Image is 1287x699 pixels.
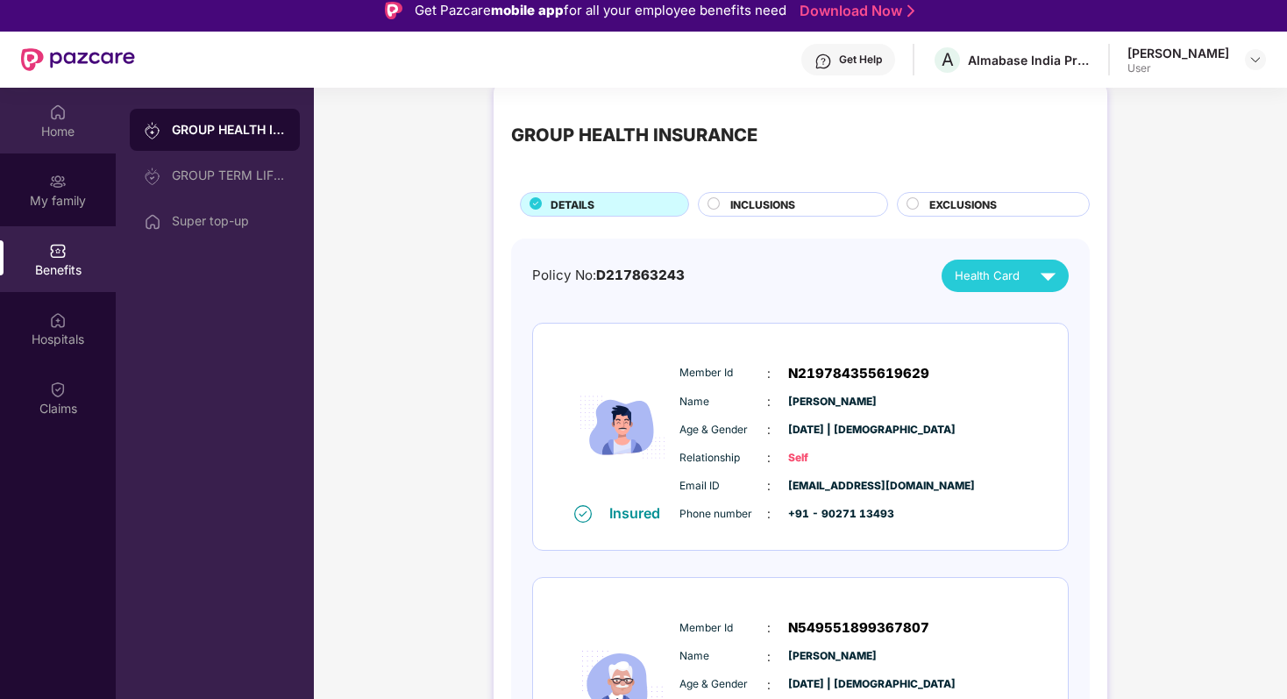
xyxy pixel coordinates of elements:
[570,351,675,503] img: icon
[679,394,767,410] span: Name
[172,168,286,182] div: GROUP TERM LIFE INSURANCE
[532,265,685,286] div: Policy No:
[49,242,67,260] img: svg+xml;base64,PHN2ZyBpZD0iQmVuZWZpdHMiIHhtbG5zPSJodHRwOi8vd3d3LnczLm9yZy8yMDAwL3N2ZyIgd2lkdGg9Ij...
[767,647,771,667] span: :
[929,196,997,213] span: EXCLUSIONS
[767,448,771,467] span: :
[144,122,161,139] img: svg+xml;base64,PHN2ZyB3aWR0aD0iMjAiIGhlaWdodD0iMjAiIHZpZXdCb3g9IjAgMCAyMCAyMCIgZmlsbD0ibm9uZSIgeG...
[679,676,767,693] span: Age & Gender
[491,2,564,18] strong: mobile app
[767,675,771,695] span: :
[788,363,929,384] span: N219784355619629
[144,213,161,231] img: svg+xml;base64,PHN2ZyBpZD0iSG9tZSIgeG1sbnM9Imh0dHA6Ly93d3cudzMub3JnLzIwMDAvc3ZnIiB3aWR0aD0iMjAiIG...
[49,381,67,398] img: svg+xml;base64,PHN2ZyBpZD0iQ2xhaW0iIHhtbG5zPSJodHRwOi8vd3d3LnczLm9yZy8yMDAwL3N2ZyIgd2lkdGg9IjIwIi...
[679,450,767,467] span: Relationship
[788,394,876,410] span: [PERSON_NAME]
[767,504,771,524] span: :
[968,52,1091,68] div: Almabase India Private Limited
[679,422,767,439] span: Age & Gender
[788,648,876,665] span: [PERSON_NAME]
[788,478,876,495] span: [EMAIL_ADDRESS][DOMAIN_NAME]
[1127,45,1229,61] div: [PERSON_NAME]
[172,214,286,228] div: Super top-up
[788,506,876,523] span: +91 - 90271 13493
[511,121,757,149] div: GROUP HEALTH INSURANCE
[49,173,67,190] img: svg+xml;base64,PHN2ZyB3aWR0aD0iMjAiIGhlaWdodD0iMjAiIHZpZXdCb3g9IjAgMCAyMCAyMCIgZmlsbD0ibm9uZSIgeG...
[609,504,671,522] div: Insured
[788,617,929,638] span: N549551899367807
[49,311,67,329] img: svg+xml;base64,PHN2ZyBpZD0iSG9zcGl0YWxzIiB4bWxucz0iaHR0cDovL3d3dy53My5vcmcvMjAwMC9zdmciIHdpZHRoPS...
[144,168,161,185] img: svg+xml;base64,PHN2ZyB3aWR0aD0iMjAiIGhlaWdodD0iMjAiIHZpZXdCb3g9IjAgMCAyMCAyMCIgZmlsbD0ibm9uZSIgeG...
[942,260,1069,292] button: Health Card
[679,506,767,523] span: Phone number
[679,365,767,382] span: Member Id
[788,676,876,693] span: [DATE] | [DEMOGRAPHIC_DATA]
[1127,61,1229,75] div: User
[574,505,592,523] img: svg+xml;base64,PHN2ZyB4bWxucz0iaHR0cDovL3d3dy53My5vcmcvMjAwMC9zdmciIHdpZHRoPSIxNiIgaGVpZ2h0PSIxNi...
[788,422,876,439] span: [DATE] | [DEMOGRAPHIC_DATA]
[679,620,767,637] span: Member Id
[730,196,795,213] span: INCLUSIONS
[767,420,771,439] span: :
[49,103,67,121] img: svg+xml;base64,PHN2ZyBpZD0iSG9tZSIgeG1sbnM9Imh0dHA6Ly93d3cudzMub3JnLzIwMDAvc3ZnIiB3aWR0aD0iMjAiIG...
[839,53,882,67] div: Get Help
[800,2,909,20] a: Download Now
[942,49,954,70] span: A
[814,53,832,70] img: svg+xml;base64,PHN2ZyBpZD0iSGVscC0zMngzMiIgeG1sbnM9Imh0dHA6Ly93d3cudzMub3JnLzIwMDAvc3ZnIiB3aWR0aD...
[767,364,771,383] span: :
[767,392,771,411] span: :
[907,2,914,20] img: Stroke
[679,478,767,495] span: Email ID
[596,267,685,283] span: D217863243
[172,121,286,139] div: GROUP HEALTH INSURANCE
[955,267,1020,285] span: Health Card
[788,450,876,467] span: Self
[1248,53,1262,67] img: svg+xml;base64,PHN2ZyBpZD0iRHJvcGRvd24tMzJ4MzIiIHhtbG5zPSJodHRwOi8vd3d3LnczLm9yZy8yMDAwL3N2ZyIgd2...
[679,648,767,665] span: Name
[551,196,594,213] span: DETAILS
[21,48,135,71] img: New Pazcare Logo
[767,476,771,496] span: :
[1033,260,1063,291] img: svg+xml;base64,PHN2ZyB4bWxucz0iaHR0cDovL3d3dy53My5vcmcvMjAwMC9zdmciIHZpZXdCb3g9IjAgMCAyNCAyNCIgd2...
[385,2,402,19] img: Logo
[767,618,771,638] span: :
